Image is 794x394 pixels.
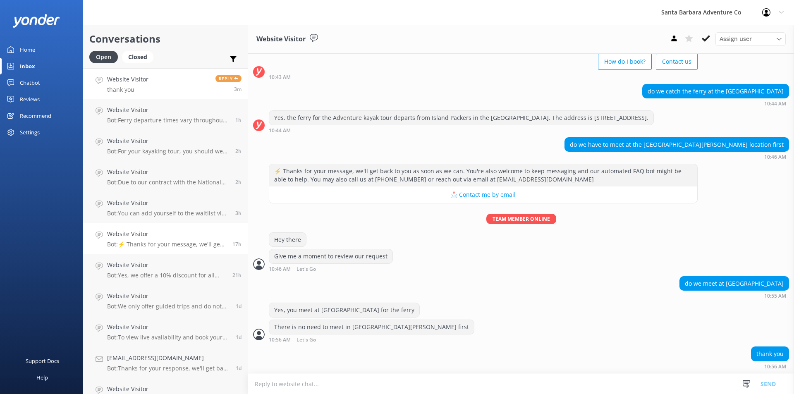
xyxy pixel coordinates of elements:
div: do we have to meet at the [GEOGRAPHIC_DATA][PERSON_NAME] location first [565,138,789,152]
div: Home [20,41,35,58]
div: Support Docs [26,353,59,369]
span: Let's Go [297,337,316,343]
h4: Website Visitor [107,260,226,270]
strong: 10:56 AM [269,337,291,343]
span: Assign user [720,34,752,43]
span: Team member online [486,214,556,224]
h4: Website Visitor [107,167,229,177]
h4: Website Visitor [107,291,230,301]
a: [EMAIL_ADDRESS][DOMAIN_NAME]Bot:Thanks for your response, we'll get back to you as soon as we can... [83,347,248,378]
p: Bot: Yes, we offer a 10% discount for all veterans and active military service members. To book a... [107,272,226,279]
div: Aug 22 2025 10:44am (UTC -07:00) America/Tijuana [642,100,789,106]
a: Website VisitorBot:To view live availability and book your Santa [PERSON_NAME] Adventure tour, cl... [83,316,248,347]
div: Yes, the ferry for the Adventure kayak tour departs from Island Packers in the [GEOGRAPHIC_DATA].... [269,111,653,125]
strong: 10:55 AM [764,294,786,298]
p: Bot: To view live availability and book your Santa [PERSON_NAME] Adventure tour, click [URL][DOMA... [107,334,230,341]
h4: Website Visitor [107,136,229,146]
p: Bot: ⚡ Thanks for your message, we'll get back to you as soon as we can. You're also welcome to k... [107,241,226,248]
h4: [EMAIL_ADDRESS][DOMAIN_NAME] [107,353,230,363]
div: Inbox [20,58,35,74]
div: Aug 22 2025 10:56am (UTC -07:00) America/Tijuana [269,337,474,343]
div: Aug 22 2025 10:46am (UTC -07:00) America/Tijuana [564,154,789,160]
img: yonder-white-logo.png [12,14,60,28]
p: Bot: You can add yourself to the waitlist via the booking system on our website at [URL][DOMAIN_N... [107,210,229,217]
div: Help [36,369,48,386]
div: Recommend [20,107,51,124]
p: Bot: For your kayaking tour, you should wear a bathing suit under the provided wetsuit. [107,148,229,155]
div: Reviews [20,91,40,107]
div: Aug 22 2025 10:46am (UTC -07:00) America/Tijuana [269,266,393,272]
div: Settings [20,124,40,141]
div: Yes, you meet at [GEOGRAPHIC_DATA] for the ferry [269,303,419,317]
button: How do I book? [598,53,652,70]
a: Website Visitorthank youReply3m [83,68,248,99]
h4: Website Visitor [107,198,229,208]
a: Website VisitorBot:Ferry departure times vary throughout the year and are generally 3:30 PM or la... [83,99,248,130]
div: Hey there [269,233,306,247]
h4: Website Visitor [107,322,230,332]
a: Website VisitorBot:You can add yourself to the waitlist via the booking system on our website at ... [83,192,248,223]
h4: Website Visitor [107,229,226,239]
span: Aug 21 2025 08:42am (UTC -07:00) America/Tijuana [236,334,242,341]
div: Aug 22 2025 10:44am (UTC -07:00) America/Tijuana [269,127,654,133]
span: Aug 22 2025 07:24am (UTC -07:00) America/Tijuana [235,210,242,217]
span: Aug 22 2025 10:56am (UTC -07:00) America/Tijuana [234,86,242,93]
span: Aug 21 2025 01:36pm (UTC -07:00) America/Tijuana [232,272,242,279]
div: Closed [122,51,153,63]
a: Website VisitorBot:⚡ Thanks for your message, we'll get back to you as soon as we can. You're als... [83,223,248,254]
div: Aug 22 2025 10:43am (UTC -07:00) America/Tijuana [269,74,698,80]
p: Bot: We only offer guided trips and do not rent equipment. [107,303,230,310]
div: thank you [751,347,789,361]
p: thank you [107,86,148,93]
span: Aug 21 2025 08:26am (UTC -07:00) America/Tijuana [236,365,242,372]
strong: 10:56 AM [764,364,786,369]
span: Aug 21 2025 05:28pm (UTC -07:00) America/Tijuana [232,241,242,248]
span: Reply [215,75,242,82]
strong: 10:43 AM [269,75,291,80]
strong: 10:44 AM [764,101,786,106]
div: do we meet at [GEOGRAPHIC_DATA] [680,277,789,291]
span: Aug 22 2025 08:37am (UTC -07:00) America/Tijuana [235,179,242,186]
span: Let's Go [297,267,316,272]
a: Open [89,52,122,61]
a: Website VisitorBot:Yes, we offer a 10% discount for all veterans and active military service memb... [83,254,248,285]
div: Aug 22 2025 10:55am (UTC -07:00) America/Tijuana [679,293,789,298]
span: Aug 21 2025 08:58am (UTC -07:00) America/Tijuana [236,303,242,310]
p: Bot: Thanks for your response, we'll get back to you as soon as we can during opening hours. [107,365,230,372]
a: Website VisitorBot:For your kayaking tour, you should wear a bathing suit under the provided wets... [83,130,248,161]
strong: 10:46 AM [269,267,291,272]
strong: 10:44 AM [269,128,291,133]
div: Give me a moment to review our request [269,249,392,263]
div: Assign User [715,32,786,45]
h3: Website Visitor [256,34,306,45]
h4: Website Visitor [107,75,148,84]
span: Aug 22 2025 09:14am (UTC -07:00) America/Tijuana [235,117,242,124]
span: Aug 22 2025 09:00am (UTC -07:00) America/Tijuana [235,148,242,155]
h4: Website Visitor [107,384,230,394]
button: 📩 Contact me by email [269,186,697,203]
div: do we catch the ferry at the [GEOGRAPHIC_DATA] [643,84,789,98]
h4: Website Visitor [107,105,229,115]
button: Contact us [656,53,698,70]
a: Closed [122,52,158,61]
h2: Conversations [89,31,242,47]
a: Website VisitorBot:We only offer guided trips and do not rent equipment.1d [83,285,248,316]
div: Open [89,51,118,63]
p: Bot: Ferry departure times vary throughout the year and are generally 3:30 PM or later, with limi... [107,117,229,124]
div: Chatbot [20,74,40,91]
div: ⚡ Thanks for your message, we'll get back to you as soon as we can. You're also welcome to keep m... [269,164,697,186]
p: Bot: Due to our contract with the National Park Service, we are unable to sell ferry tickets to p... [107,179,229,186]
div: There is no need to meet in [GEOGRAPHIC_DATA][PERSON_NAME] first [269,320,474,334]
strong: 10:46 AM [764,155,786,160]
div: Aug 22 2025 10:56am (UTC -07:00) America/Tijuana [751,363,789,369]
a: Website VisitorBot:Due to our contract with the National Park Service, we are unable to sell ferr... [83,161,248,192]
